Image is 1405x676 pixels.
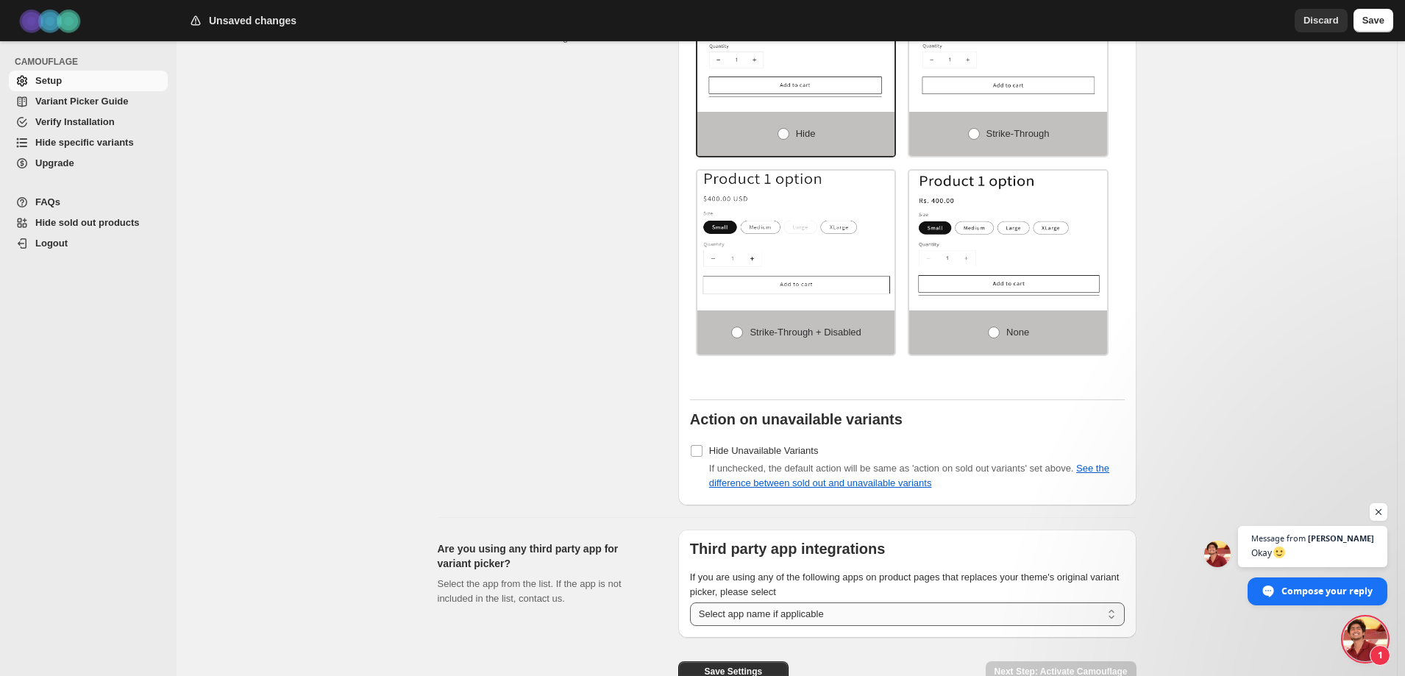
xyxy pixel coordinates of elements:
[1308,534,1374,542] span: [PERSON_NAME]
[35,238,68,249] span: Logout
[690,572,1120,597] span: If you are using any of the following apps on product pages that replaces your theme's original v...
[9,213,168,233] a: Hide sold out products
[9,132,168,153] a: Hide specific variants
[1370,645,1390,666] span: 1
[9,192,168,213] a: FAQs
[1006,327,1029,338] span: None
[35,75,62,86] span: Setup
[690,541,886,557] b: Third party app integrations
[35,116,115,127] span: Verify Installation
[796,128,816,139] span: Hide
[35,137,134,148] span: Hide specific variants
[35,157,74,168] span: Upgrade
[1251,534,1306,542] span: Message from
[690,411,903,427] b: Action on unavailable variants
[9,71,168,91] a: Setup
[697,171,895,296] img: Strike-through + Disabled
[1362,13,1384,28] span: Save
[209,13,296,28] h2: Unsaved changes
[1281,578,1373,604] span: Compose your reply
[709,463,1109,488] span: If unchecked, the default action will be same as 'action on sold out variants' set above.
[1354,9,1393,32] button: Save
[9,233,168,254] a: Logout
[9,112,168,132] a: Verify Installation
[750,327,861,338] span: Strike-through + Disabled
[438,578,622,604] span: Select the app from the list. If the app is not included in the list, contact us.
[15,56,169,68] span: CAMOUFLAGE
[9,91,168,112] a: Variant Picker Guide
[1251,546,1374,560] span: Okay
[1303,13,1339,28] span: Discard
[909,171,1107,296] img: None
[35,196,60,207] span: FAQs
[9,153,168,174] a: Upgrade
[35,96,128,107] span: Variant Picker Guide
[1343,617,1387,661] div: Open chat
[35,217,140,228] span: Hide sold out products
[709,445,819,456] span: Hide Unavailable Variants
[986,128,1050,139] span: Strike-through
[1295,9,1348,32] button: Discard
[438,541,655,571] h2: Are you using any third party app for variant picker?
